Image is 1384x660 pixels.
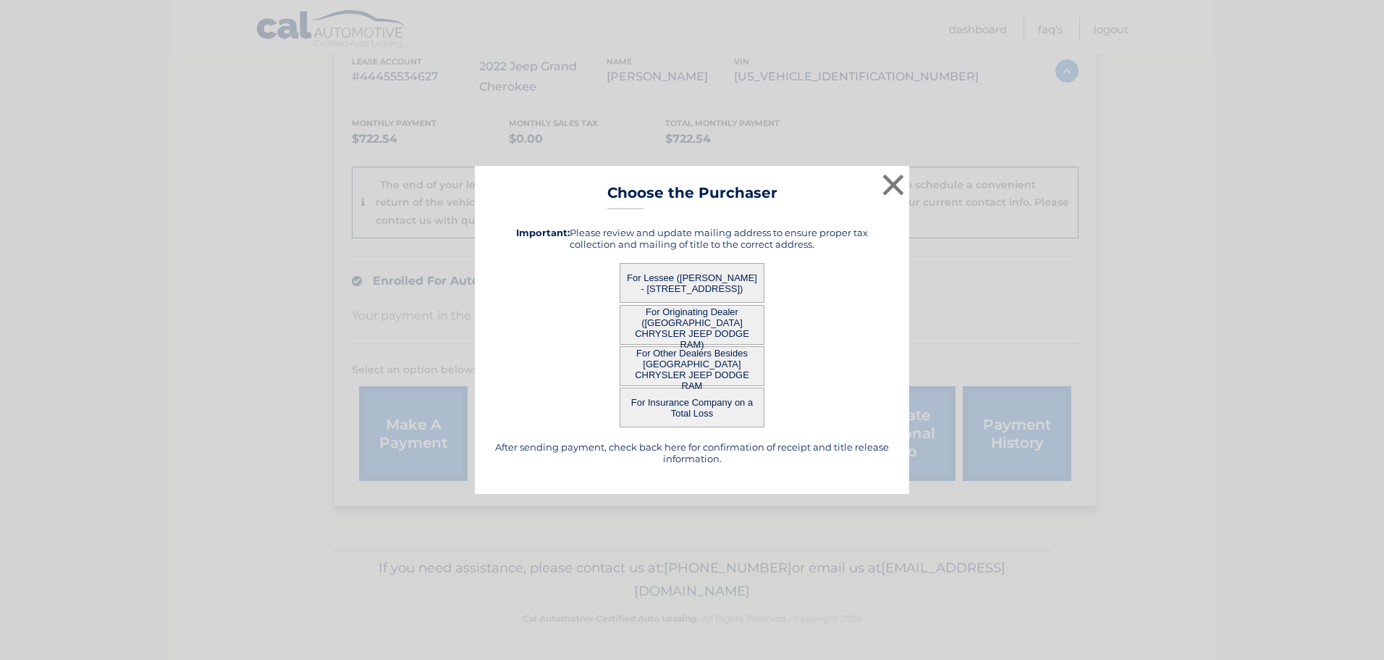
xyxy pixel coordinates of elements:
h5: After sending payment, check back here for confirmation of receipt and title release information. [493,441,891,464]
button: For Originating Dealer ([GEOGRAPHIC_DATA] CHRYSLER JEEP DODGE RAM) [620,305,764,345]
button: For Insurance Company on a Total Loss [620,388,764,427]
strong: Important: [516,227,570,238]
button: × [879,170,908,199]
h5: Please review and update mailing address to ensure proper tax collection and mailing of title to ... [493,227,891,250]
h3: Choose the Purchaser [607,184,777,209]
button: For Lessee ([PERSON_NAME] - [STREET_ADDRESS]) [620,263,764,303]
button: For Other Dealers Besides [GEOGRAPHIC_DATA] CHRYSLER JEEP DODGE RAM [620,346,764,386]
